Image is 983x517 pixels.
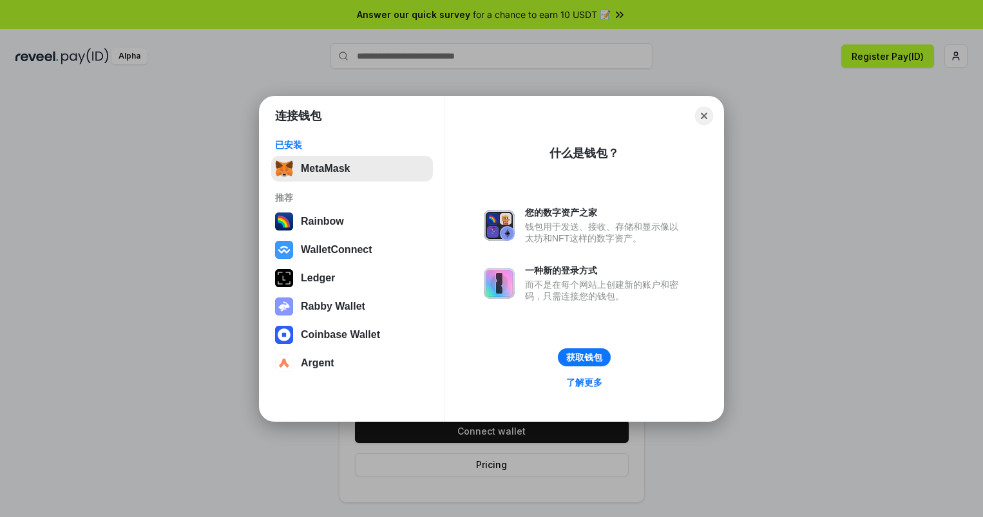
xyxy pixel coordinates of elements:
button: Argent [271,350,433,376]
div: WalletConnect [301,244,372,256]
div: 而不是在每个网站上创建新的账户和密码，只需连接您的钱包。 [525,279,685,302]
div: Ledger [301,272,335,284]
button: Rabby Wallet [271,294,433,319]
img: svg+xml,%3Csvg%20width%3D%2228%22%20height%3D%2228%22%20viewBox%3D%220%200%2028%2028%22%20fill%3D... [275,354,293,372]
img: svg+xml,%3Csvg%20width%3D%22120%22%20height%3D%22120%22%20viewBox%3D%220%200%20120%20120%22%20fil... [275,212,293,230]
div: Argent [301,357,334,369]
img: svg+xml,%3Csvg%20xmlns%3D%22http%3A%2F%2Fwww.w3.org%2F2000%2Fsvg%22%20fill%3D%22none%22%20viewBox... [275,297,293,315]
button: Coinbase Wallet [271,322,433,348]
div: 钱包用于发送、接收、存储和显示像以太坊和NFT这样的数字资产。 [525,221,685,244]
img: svg+xml,%3Csvg%20fill%3D%22none%22%20height%3D%2233%22%20viewBox%3D%220%200%2035%2033%22%20width%... [275,160,293,178]
img: svg+xml,%3Csvg%20xmlns%3D%22http%3A%2F%2Fwww.w3.org%2F2000%2Fsvg%22%20width%3D%2228%22%20height%3... [275,269,293,287]
button: MetaMask [271,156,433,182]
img: svg+xml,%3Csvg%20width%3D%2228%22%20height%3D%2228%22%20viewBox%3D%220%200%2028%2028%22%20fill%3D... [275,326,293,344]
button: Rainbow [271,209,433,234]
div: 什么是钱包？ [549,146,619,161]
img: svg+xml,%3Csvg%20xmlns%3D%22http%3A%2F%2Fwww.w3.org%2F2000%2Fsvg%22%20fill%3D%22none%22%20viewBox... [484,268,515,299]
button: 获取钱包 [558,348,611,366]
img: svg+xml,%3Csvg%20xmlns%3D%22http%3A%2F%2Fwww.w3.org%2F2000%2Fsvg%22%20fill%3D%22none%22%20viewBox... [484,210,515,241]
div: 您的数字资产之家 [525,207,685,218]
div: Coinbase Wallet [301,329,380,341]
div: 已安装 [275,139,429,151]
div: 获取钱包 [566,352,602,363]
div: 一种新的登录方式 [525,265,685,276]
button: Ledger [271,265,433,291]
div: Rainbow [301,216,344,227]
button: Close [695,107,713,125]
a: 了解更多 [558,374,610,391]
h1: 连接钱包 [275,108,321,124]
div: 了解更多 [566,377,602,388]
div: MetaMask [301,163,350,174]
img: svg+xml,%3Csvg%20width%3D%2228%22%20height%3D%2228%22%20viewBox%3D%220%200%2028%2028%22%20fill%3D... [275,241,293,259]
div: Rabby Wallet [301,301,365,312]
div: 推荐 [275,192,429,203]
button: WalletConnect [271,237,433,263]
